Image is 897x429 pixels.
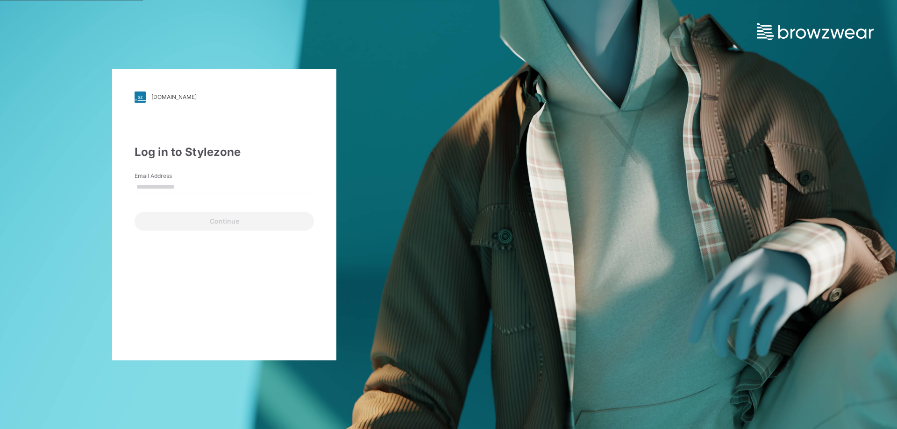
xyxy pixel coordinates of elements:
img: svg+xml;base64,PHN2ZyB3aWR0aD0iMjgiIGhlaWdodD0iMjgiIHZpZXdCb3g9IjAgMCAyOCAyOCIgZmlsbD0ibm9uZSIgeG... [135,91,146,103]
a: [DOMAIN_NAME] [135,91,314,103]
label: Email Address [135,172,200,180]
div: Log in to Stylezone [135,144,314,161]
div: [DOMAIN_NAME] [151,93,197,100]
img: browzwear-logo.73288ffb.svg [757,23,874,40]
